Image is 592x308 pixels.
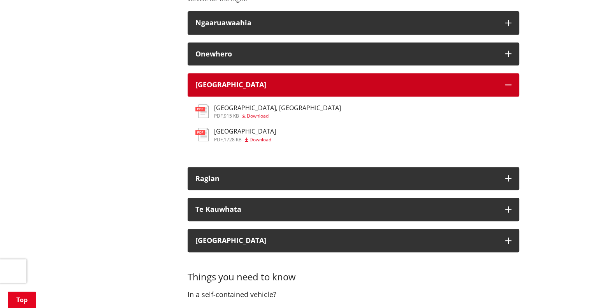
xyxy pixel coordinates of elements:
[188,167,519,190] button: Raglan
[188,11,519,35] button: Ngaaruawaahia
[195,128,209,141] img: document-pdf.svg
[195,128,276,142] a: [GEOGRAPHIC_DATA] pdf,1728 KB Download
[214,114,341,118] div: ,
[188,260,519,283] h3: Things you need to know
[195,50,497,58] div: Onewhero
[249,136,271,143] span: Download
[195,104,209,118] img: document-pdf.svg
[214,136,223,143] span: pdf
[8,292,36,308] a: Top
[195,175,497,183] div: Raglan
[224,113,239,119] span: 915 KB
[224,136,242,143] span: 1728 KB
[188,73,519,97] button: [GEOGRAPHIC_DATA]
[195,104,341,118] a: [GEOGRAPHIC_DATA], [GEOGRAPHIC_DATA] pdf,915 KB Download
[188,42,519,66] button: Onewhero
[195,19,497,27] div: Ngaaruawaahia
[214,128,276,135] h3: [GEOGRAPHIC_DATA]
[556,275,584,303] iframe: Messenger Launcher
[214,137,276,142] div: ,
[214,104,341,112] h3: [GEOGRAPHIC_DATA], [GEOGRAPHIC_DATA]
[195,206,497,213] div: Te Kauwhata
[188,229,519,252] button: [GEOGRAPHIC_DATA]
[214,113,223,119] span: pdf
[195,237,497,245] div: [GEOGRAPHIC_DATA]
[195,81,497,89] div: [GEOGRAPHIC_DATA]
[188,198,519,221] button: Te Kauwhata
[247,113,269,119] span: Download
[188,290,519,299] h4: In a self-contained vehicle?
